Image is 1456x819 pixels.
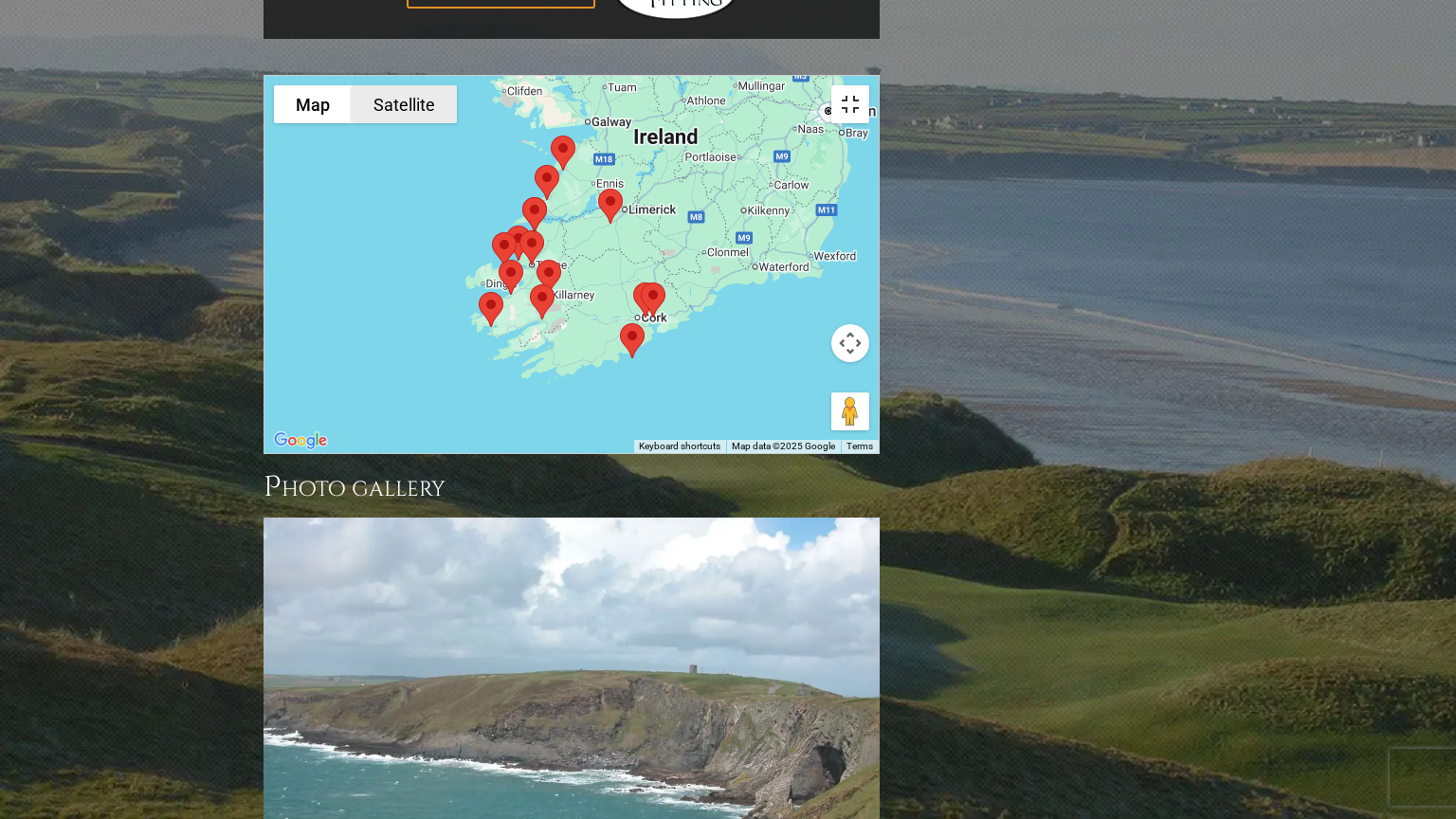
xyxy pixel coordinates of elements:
a: Terms (opens in new tab) [846,441,873,451]
span: Map data ©2025 Google [732,441,835,451]
h3: Photo Gallery [264,468,880,506]
button: Toggle fullscreen view [831,85,869,123]
img: Google [269,428,332,453]
button: Drag Pegman onto the map to open Street View [831,392,869,430]
a: Open this area in Google Maps (opens a new window) [269,428,332,453]
button: Keyboard shortcuts [639,440,720,453]
button: Show street map [274,85,352,123]
button: Map camera controls [831,324,869,362]
button: Show satellite imagery [352,85,457,123]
